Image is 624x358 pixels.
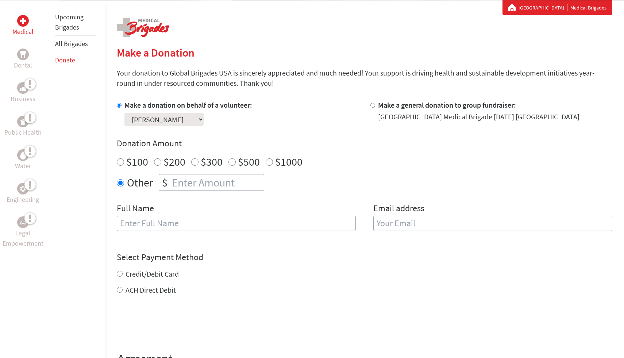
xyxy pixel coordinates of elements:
[15,161,31,171] p: Water
[373,216,612,231] input: Your Email
[126,269,179,278] label: Credit/Debit Card
[117,251,612,263] h4: Select Payment Method
[55,9,96,36] li: Upcoming Brigades
[4,116,42,138] a: Public HealthPublic Health
[117,18,169,37] img: logo-medical.png
[17,49,29,60] div: Dental
[4,127,42,138] p: Public Health
[20,51,26,58] img: Dental
[378,100,516,109] label: Make a general donation to group fundraiser:
[12,27,34,37] p: Medical
[20,151,26,159] img: Water
[17,15,29,27] div: Medical
[55,56,75,64] a: Donate
[55,13,84,31] a: Upcoming Brigades
[14,49,32,70] a: DentalDental
[17,82,29,94] div: Business
[14,60,32,70] p: Dental
[117,68,612,88] p: Your donation to Global Brigades USA is sincerely appreciated and much needed! Your support is dr...
[238,155,260,169] label: $500
[55,39,88,48] a: All Brigades
[20,85,26,91] img: Business
[117,138,612,149] h4: Donation Amount
[117,216,356,231] input: Enter Full Name
[20,118,26,125] img: Public Health
[127,174,153,191] label: Other
[55,52,96,68] li: Donate
[55,36,96,52] li: All Brigades
[1,228,45,249] p: Legal Empowerment
[20,18,26,24] img: Medical
[20,186,26,192] img: Engineering
[519,4,567,11] a: [GEOGRAPHIC_DATA]
[20,220,26,224] img: Legal Empowerment
[117,46,612,59] h2: Make a Donation
[126,285,176,295] label: ACH Direct Debit
[159,174,170,190] div: $
[17,149,29,161] div: Water
[117,310,228,338] iframe: reCAPTCHA
[7,195,39,205] p: Engineering
[124,100,252,109] label: Make a donation on behalf of a volunteer:
[17,116,29,127] div: Public Health
[11,94,35,104] p: Business
[11,82,35,104] a: BusinessBusiness
[373,203,424,216] label: Email address
[17,216,29,228] div: Legal Empowerment
[12,15,34,37] a: MedicalMedical
[126,155,148,169] label: $100
[201,155,223,169] label: $300
[7,183,39,205] a: EngineeringEngineering
[117,203,154,216] label: Full Name
[378,112,579,122] div: [GEOGRAPHIC_DATA] Medical Brigade [DATE] [GEOGRAPHIC_DATA]
[17,183,29,195] div: Engineering
[1,216,45,249] a: Legal EmpowermentLegal Empowerment
[163,155,185,169] label: $200
[508,4,606,11] div: Medical Brigades
[170,174,264,190] input: Enter Amount
[15,149,31,171] a: WaterWater
[275,155,303,169] label: $1000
